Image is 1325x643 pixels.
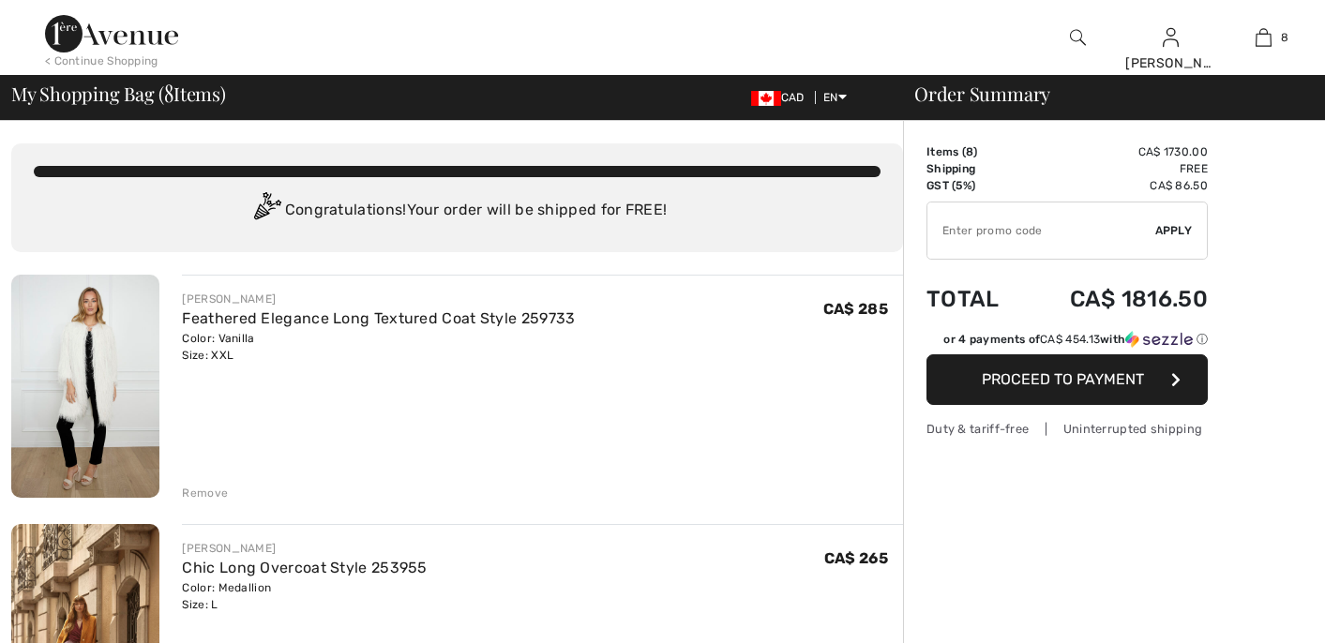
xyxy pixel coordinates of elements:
[1218,26,1309,49] a: 8
[34,192,881,230] div: Congratulations! Your order will be shipped for FREE!
[751,91,812,104] span: CAD
[182,559,427,576] a: Chic Long Overcoat Style 253955
[823,91,847,104] span: EN
[164,80,173,104] span: 8
[248,192,285,230] img: Congratulation2.svg
[1023,267,1208,331] td: CA$ 1816.50
[45,15,178,52] img: 1ère Avenue
[1125,331,1193,348] img: Sezzle
[1070,26,1086,49] img: search the website
[926,331,1208,354] div: or 4 payments ofCA$ 454.13withSezzle Click to learn more about Sezzle
[1023,160,1208,177] td: Free
[1023,177,1208,194] td: CA$ 86.50
[1256,26,1272,49] img: My Bag
[1163,26,1179,49] img: My Info
[823,300,888,318] span: CA$ 285
[824,549,888,567] span: CA$ 265
[927,202,1155,259] input: Promo code
[982,370,1144,388] span: Proceed to Payment
[1281,29,1288,46] span: 8
[926,420,1208,438] div: Duty & tariff-free | Uninterrupted shipping
[182,309,575,327] a: Feathered Elegance Long Textured Coat Style 259733
[943,331,1208,348] div: or 4 payments of with
[11,275,159,498] img: Feathered Elegance Long Textured Coat Style 259733
[751,91,781,106] img: Canadian Dollar
[966,145,973,158] span: 8
[926,143,1023,160] td: Items ( )
[892,84,1314,103] div: Order Summary
[1163,28,1179,46] a: Sign In
[45,52,158,69] div: < Continue Shopping
[11,84,226,103] span: My Shopping Bag ( Items)
[182,330,575,364] div: Color: Vanilla Size: XXL
[926,177,1023,194] td: GST (5%)
[182,291,575,307] div: [PERSON_NAME]
[926,354,1208,405] button: Proceed to Payment
[926,160,1023,177] td: Shipping
[182,540,427,557] div: [PERSON_NAME]
[182,579,427,613] div: Color: Medallion Size: L
[1023,143,1208,160] td: CA$ 1730.00
[182,485,228,501] div: Remove
[926,267,1023,331] td: Total
[1040,333,1100,346] span: CA$ 454.13
[1155,222,1193,239] span: Apply
[1125,53,1216,73] div: [PERSON_NAME]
